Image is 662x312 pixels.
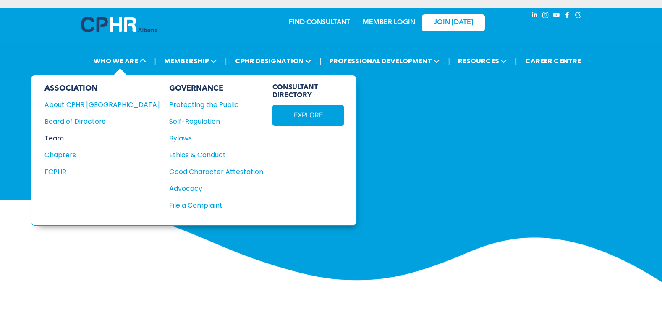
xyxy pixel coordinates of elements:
li: | [515,52,517,70]
a: Advocacy [169,183,263,194]
a: Bylaws [169,133,263,143]
div: About CPHR [GEOGRAPHIC_DATA] [44,99,149,110]
a: MEMBER LOGIN [363,19,415,26]
span: JOIN [DATE] [434,19,473,27]
div: Self-Regulation [169,116,254,127]
li: | [154,52,156,70]
span: MEMBERSHIP [162,53,220,69]
a: Ethics & Conduct [169,150,263,160]
li: | [319,52,322,70]
div: File a Complaint [169,200,254,211]
a: Self-Regulation [169,116,263,127]
span: RESOURCES [455,53,510,69]
a: File a Complaint [169,200,263,211]
a: Good Character Attestation [169,166,263,177]
a: Chapters [44,150,160,160]
li: | [225,52,227,70]
div: Ethics & Conduct [169,150,254,160]
img: A blue and white logo for cp alberta [81,17,157,32]
a: linkedin [530,10,539,22]
a: FCPHR [44,166,160,177]
a: CAREER CENTRE [523,53,584,69]
div: Bylaws [169,133,254,143]
a: About CPHR [GEOGRAPHIC_DATA] [44,99,160,110]
span: PROFESSIONAL DEVELOPMENT [327,53,442,69]
li: | [448,52,450,70]
div: Board of Directors [44,116,149,127]
a: instagram [541,10,550,22]
div: Good Character Attestation [169,166,254,177]
span: CPHR DESIGNATION [233,53,314,69]
a: Social network [574,10,583,22]
a: Board of Directors [44,116,160,127]
div: Team [44,133,149,143]
a: facebook [563,10,572,22]
a: Protecting the Public [169,99,263,110]
div: GOVERNANCE [169,84,263,93]
span: CONSULTANT DIRECTORY [272,84,344,100]
a: Team [44,133,160,143]
span: WHO WE ARE [91,53,149,69]
div: Advocacy [169,183,254,194]
div: Protecting the Public [169,99,254,110]
a: JOIN [DATE] [422,14,485,31]
a: FIND CONSULTANT [289,19,350,26]
a: youtube [552,10,561,22]
div: Chapters [44,150,149,160]
div: FCPHR [44,166,149,177]
a: EXPLORE [272,105,344,126]
div: ASSOCIATION [44,84,160,93]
